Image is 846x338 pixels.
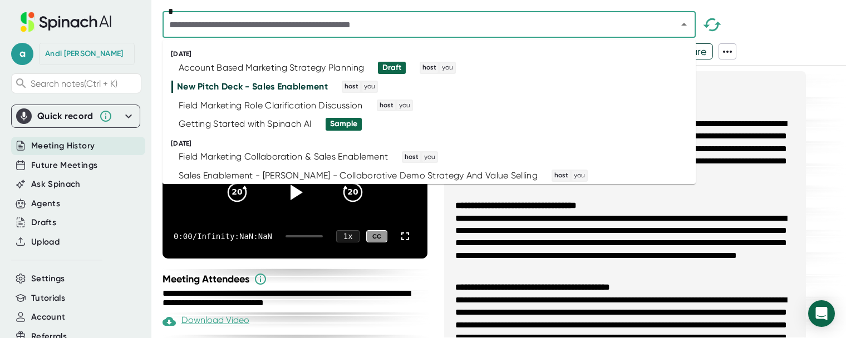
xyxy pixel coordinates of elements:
[330,119,357,129] div: Sample
[171,50,696,58] div: [DATE]
[37,111,94,122] div: Quick record
[11,43,33,65] span: a
[171,140,696,148] div: [DATE]
[179,151,388,162] div: Field Marketing Collaboration & Sales Enablement
[31,197,60,210] button: Agents
[421,63,438,73] span: host
[174,232,272,241] div: 0:00 / Infinity:NaN:NaN
[31,292,65,305] button: Tutorials
[572,171,587,181] span: you
[676,17,692,32] button: Close
[163,272,430,286] div: Meeting Attendees
[397,101,412,111] span: you
[31,78,117,89] span: Search notes (Ctrl + K)
[31,311,65,324] button: Account
[378,101,395,111] span: host
[31,178,81,191] button: Ask Spinach
[343,82,360,92] span: host
[31,159,97,172] button: Future Meetings
[422,152,437,162] span: you
[31,140,95,152] button: Meeting History
[16,105,135,127] div: Quick record
[179,118,312,130] div: Getting Started with Spinach AI
[31,216,56,229] button: Drafts
[31,236,60,248] button: Upload
[336,230,360,242] div: 1 x
[163,315,249,328] div: Download Video
[362,82,377,92] span: you
[808,300,835,327] div: Open Intercom Messenger
[382,63,401,73] div: Draft
[179,100,363,111] div: Field Marketing Role Clarification Discussion
[179,170,538,181] div: Sales Enablement - [PERSON_NAME] - Collaborative Demo Strategy And Value Selling
[553,171,570,181] span: host
[177,81,328,92] div: New Pitch Deck - Sales Enablement
[45,49,123,59] div: Andi Limon
[179,62,364,73] div: Account Based Marketing Strategy Planning
[366,230,387,243] div: CC
[440,63,455,73] span: you
[403,152,420,162] span: host
[31,272,65,285] button: Settings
